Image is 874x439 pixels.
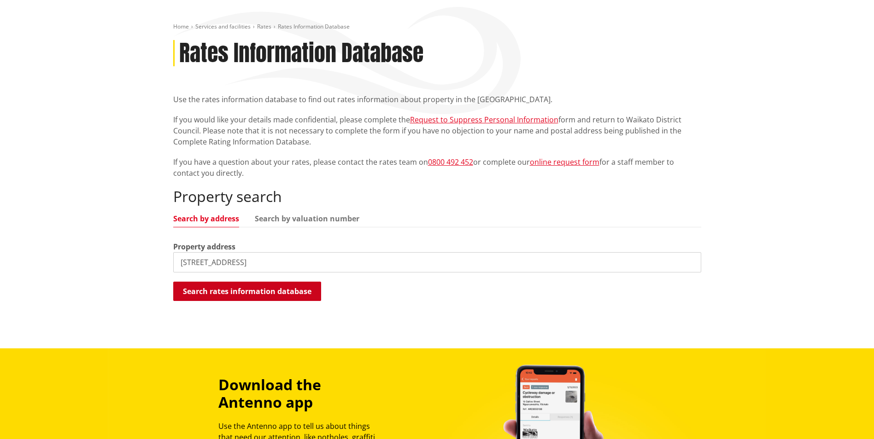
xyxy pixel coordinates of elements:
[179,40,423,67] h1: Rates Information Database
[278,23,350,30] span: Rates Information Database
[173,282,321,301] button: Search rates information database
[218,376,385,411] h3: Download the Antenno app
[173,114,701,147] p: If you would like your details made confidential, please complete the form and return to Waikato ...
[173,23,189,30] a: Home
[173,23,701,31] nav: breadcrumb
[257,23,271,30] a: Rates
[195,23,251,30] a: Services and facilities
[173,156,701,179] p: If you have a question about your rates, please contact the rates team on or complete our for a s...
[173,188,701,205] h2: Property search
[832,400,865,433] iframe: Messenger Launcher
[173,215,239,222] a: Search by address
[173,252,701,272] input: e.g. Duke Street NGARUAWAHIA
[530,157,599,167] a: online request form
[410,115,558,125] a: Request to Suppress Personal Information
[255,215,359,222] a: Search by valuation number
[428,157,473,167] a: 0800 492 452
[173,241,235,252] label: Property address
[173,94,701,105] p: Use the rates information database to find out rates information about property in the [GEOGRAPHI...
